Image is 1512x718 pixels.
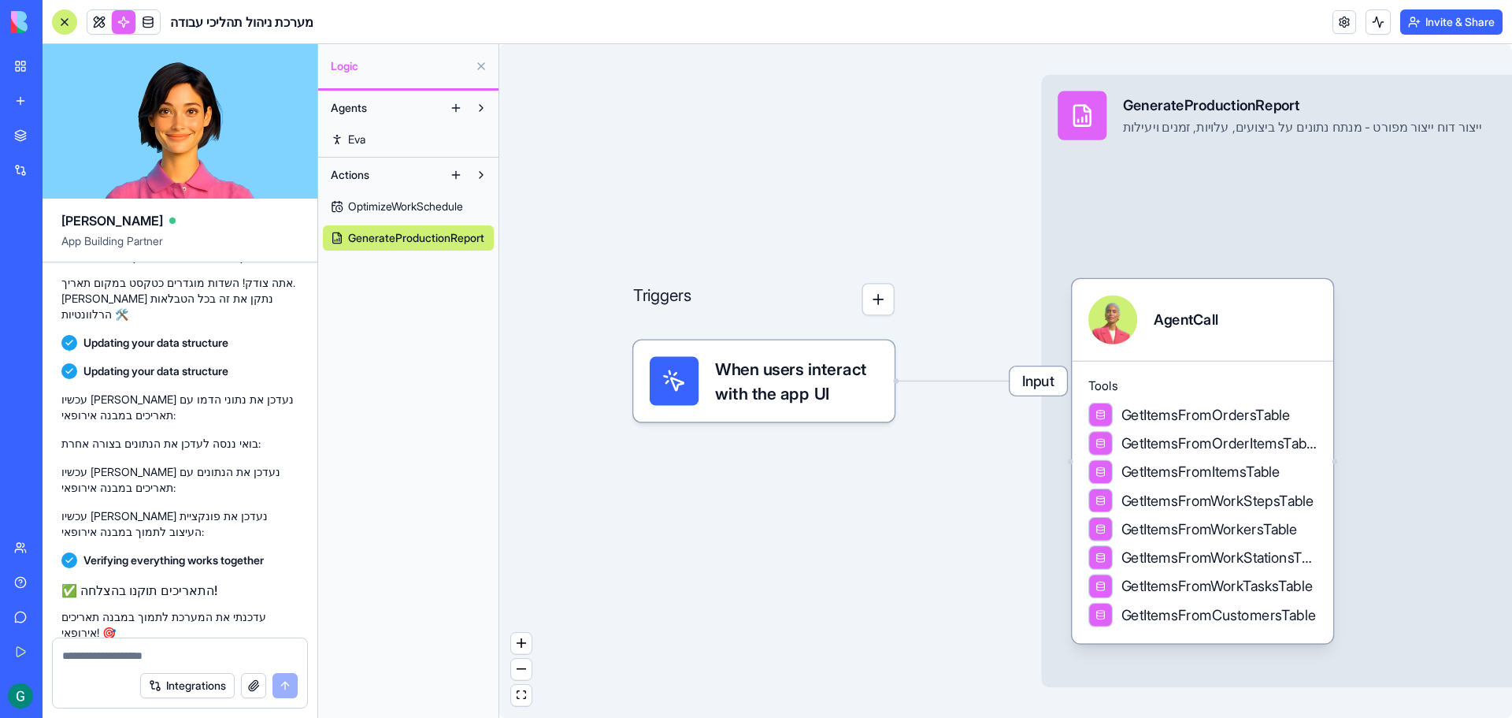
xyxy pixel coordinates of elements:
[8,683,33,709] img: ACg8ocJ9KwVV3x5a9XIP9IwbY5uMndypQLaBNiQi05g5NyTJ4uccxg=s96-c
[61,581,298,600] h2: ✅ התאריכים תוקנו בהצלחה!
[1121,433,1317,454] span: GetItemsFromOrderItemsTable
[323,127,494,152] a: Eva
[1010,366,1067,395] span: Input
[511,633,532,654] button: zoom in
[83,363,228,379] span: Updating your data structure
[1121,404,1291,425] span: GetItemsFromOrdersTable
[633,340,895,422] div: When users interact with the app UI
[11,11,109,33] img: logo
[323,95,443,121] button: Agents
[61,508,298,540] p: עכשיו [PERSON_NAME] נעדכן את פונקציית העיצוב לתמוך במבנה אירופאי:
[331,167,369,183] span: Actions
[331,100,367,116] span: Agents
[633,218,895,422] div: Triggers
[1121,519,1298,539] span: GetItemsFromWorkersTable
[61,275,298,322] p: אתה צודק! השדות מוגדרים כטקסט במקום תאריך. [PERSON_NAME] נתקן את זה בכל הטבלאות הרלוונטיות 🛠️
[1121,605,1316,625] span: GetItemsFromCustomersTable
[348,230,484,246] span: GenerateProductionReport
[331,58,469,74] span: Logic
[348,132,365,147] span: Eva
[323,225,494,251] a: GenerateProductionReport
[61,609,298,641] p: עדכנתי את המערכת לתמוך במבנה תאריכים אירופאי! 🎯
[1088,378,1317,395] span: Tools
[1400,9,1503,35] button: Invite & Share
[511,685,532,706] button: fit view
[323,162,443,188] button: Actions
[633,283,691,315] p: Triggers
[1154,310,1218,330] div: AgentCall
[511,659,532,680] button: zoom out
[1121,548,1317,568] span: GetItemsFromWorkStationsTable
[61,233,298,262] span: App Building Partner
[348,199,463,214] span: OptimizeWorkSchedule
[1121,462,1280,482] span: GetItemsFromItemsTable
[323,194,494,219] a: OptimizeWorkSchedule
[1123,120,1482,136] div: ייצור דוח ייצור מפורט - מנתח נתונים על ביצועים, עלויות, זמנים ויעילות
[1072,279,1333,643] div: AgentCallToolsGetItemsFromOrdersTableGetItemsFromOrderItemsTableGetItemsFromItemsTableGetItemsFro...
[170,13,313,32] span: מערכת ניהול תהליכי עבודה
[61,464,298,496] p: עכשיו [PERSON_NAME] נעדכן את הנתונים עם תאריכים במבנה אירופאי:
[140,673,235,698] button: Integrations
[1121,576,1314,597] span: GetItemsFromWorkTasksTable
[83,335,228,351] span: Updating your data structure
[83,552,264,568] span: Verifying everything works together
[1123,95,1482,116] div: GenerateProductionReport
[1121,490,1314,511] span: GetItemsFromWorkStepsTable
[715,356,878,405] span: When users interact with the app UI
[61,211,163,230] span: [PERSON_NAME]
[61,392,298,423] p: עכשיו [PERSON_NAME] נעדכן את נתוני הדמו עם תאריכים במבנה אירופאי:
[61,436,298,452] p: בואי ננסה לעדכן את הנתונים בצורה אחרת:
